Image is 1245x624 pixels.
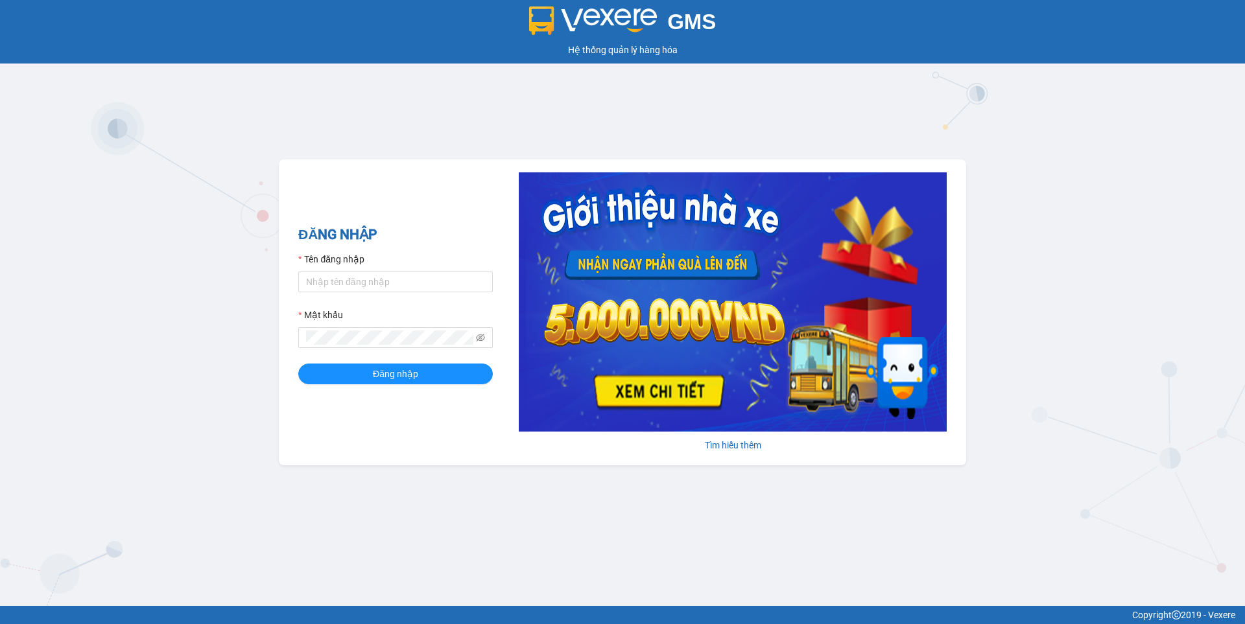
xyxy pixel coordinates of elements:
label: Mật khẩu [298,308,343,322]
a: GMS [529,19,717,30]
span: eye-invisible [476,333,485,342]
span: Đăng nhập [373,367,418,381]
div: Hệ thống quản lý hàng hóa [3,43,1242,57]
h2: ĐĂNG NHẬP [298,224,493,246]
div: Tìm hiểu thêm [519,438,947,452]
input: Tên đăng nhập [298,272,493,292]
input: Mật khẩu [306,330,473,345]
label: Tên đăng nhập [298,252,364,266]
span: copyright [1172,610,1181,619]
div: Copyright 2019 - Vexere [10,608,1235,622]
span: GMS [667,10,716,34]
img: banner-0 [519,172,947,432]
button: Đăng nhập [298,364,493,384]
img: logo 2 [529,6,658,35]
